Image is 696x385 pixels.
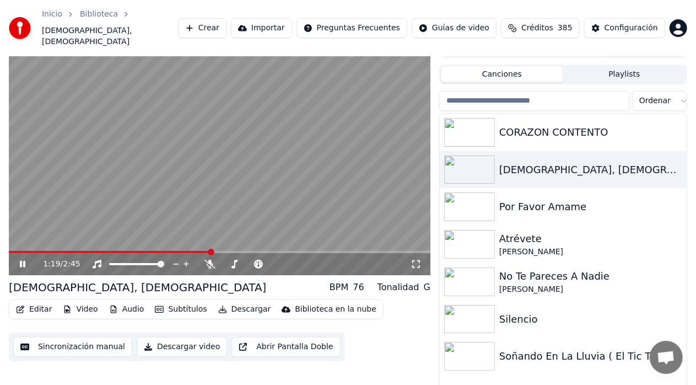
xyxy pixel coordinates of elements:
div: [DEMOGRAPHIC_DATA], [DEMOGRAPHIC_DATA] [499,162,682,178]
button: Canciones [441,66,563,82]
button: Preguntas Frecuentes [296,18,407,38]
div: No Te Pareces A Nadie [499,269,682,284]
div: [PERSON_NAME] [499,247,682,258]
span: 1:19 [43,259,60,270]
button: Descargar [214,302,276,317]
span: [DEMOGRAPHIC_DATA], [DEMOGRAPHIC_DATA] [42,25,178,47]
div: Tonalidad [377,281,419,294]
div: CORAZON CONTENTO [499,125,682,140]
div: G [424,281,430,294]
button: Crear [178,18,226,38]
button: Subtítulos [150,302,211,317]
button: Descargar video [137,337,227,357]
button: Guías de video [412,18,497,38]
button: Playlists [563,66,686,82]
div: [PERSON_NAME] [499,284,682,295]
button: Abrir Pantalla Doble [231,337,340,357]
button: Configuración [584,18,665,38]
div: Silencio [499,312,682,327]
div: / [43,259,69,270]
div: Atrévete [499,231,682,247]
div: 76 [353,281,364,294]
button: Video [58,302,102,317]
span: 385 [558,23,573,34]
a: Biblioteca [80,9,118,20]
button: Importar [231,18,292,38]
div: Configuración [605,23,658,34]
a: Chat abierto [650,341,683,374]
div: BPM [330,281,348,294]
button: Créditos385 [501,18,580,38]
button: Audio [105,302,149,317]
button: Editar [12,302,56,317]
img: youka [9,17,31,39]
button: Sincronización manual [13,337,132,357]
div: Por Favor Amame [499,199,682,215]
a: Inicio [42,9,62,20]
nav: breadcrumb [42,9,178,47]
span: Créditos [521,23,553,34]
div: Soñando En La Lluvia ( El Tic Tac del Tiempo) [499,349,682,364]
span: Ordenar [639,95,671,106]
span: 2:45 [63,259,80,270]
div: [DEMOGRAPHIC_DATA], [DEMOGRAPHIC_DATA] [9,280,267,295]
div: Biblioteca en la nube [295,304,376,315]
